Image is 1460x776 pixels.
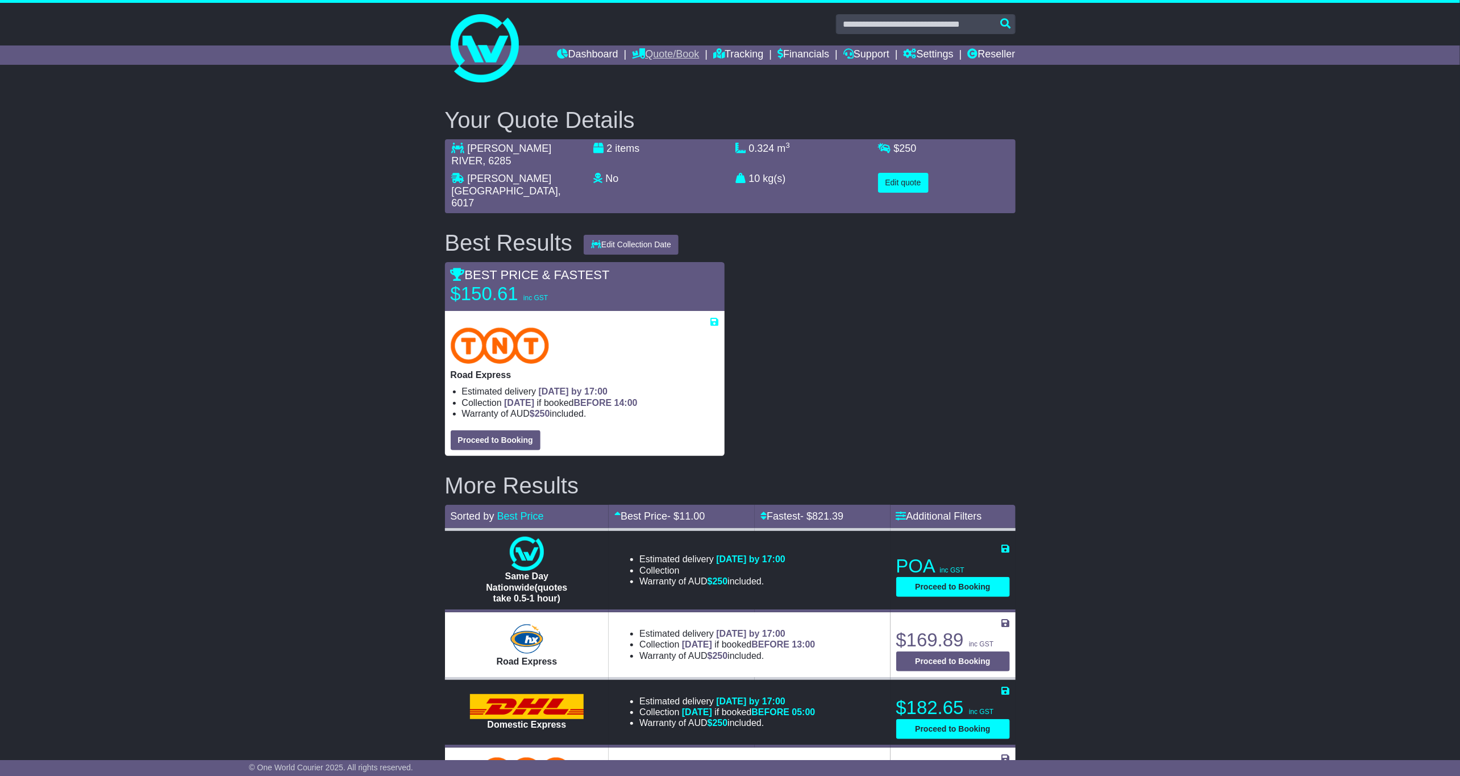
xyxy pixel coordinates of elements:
p: $182.65 [896,696,1010,719]
span: © One World Courier 2025. All rights reserved. [249,763,413,772]
span: [DATE] by 17:00 [716,696,785,706]
span: 250 [900,143,917,154]
li: Collection [462,397,719,408]
span: Sorted by [451,511,494,522]
span: 10 [749,173,760,184]
p: $150.61 [451,283,593,305]
img: TNT Domestic: Road Express [451,327,550,364]
button: Proceed to Booking [896,577,1010,597]
li: Collection [639,565,785,576]
h2: More Results [445,473,1016,498]
span: 250 [535,409,550,418]
span: 11.00 [679,511,705,522]
div: Best Results [439,230,579,255]
span: [DATE] [682,640,712,649]
span: [DATE] by 17:00 [716,629,785,638]
img: Hunter Express: Road Express [508,622,546,656]
a: Settings [904,45,954,65]
span: , 6285 [483,155,511,167]
li: Warranty of AUD included. [462,408,719,419]
a: Dashboard [558,45,618,65]
span: $ [894,143,917,154]
span: 14:00 [614,398,638,408]
span: 0.324 [749,143,775,154]
span: [DATE] by 17:00 [539,387,608,396]
img: One World Courier: Same Day Nationwide(quotes take 0.5-1 hour) [510,537,544,571]
li: Collection [639,639,815,650]
span: inc GST [523,294,548,302]
span: $ [530,409,550,418]
span: Same Day Nationwide(quotes take 0.5-1 hour) [486,571,567,603]
a: Tracking [713,45,763,65]
span: - $ [800,511,843,522]
span: $ [708,718,728,728]
button: Edit Collection Date [584,235,679,255]
span: [PERSON_NAME] RIVER [452,143,552,167]
span: 05:00 [792,707,816,717]
span: BEFORE [574,398,612,408]
p: $169.89 [896,629,1010,651]
li: Warranty of AUD included. [639,576,785,587]
li: Collection [639,707,815,717]
span: [DATE] [682,707,712,717]
li: Estimated delivery [462,386,719,397]
span: BEFORE [751,640,789,649]
a: Support [843,45,889,65]
span: No [606,173,619,184]
a: Reseller [967,45,1015,65]
span: Domestic Express [488,720,567,729]
img: DHL: Domestic Express [470,694,584,719]
span: m [777,143,791,154]
li: Estimated delivery [639,696,815,707]
a: Financials [777,45,829,65]
span: 13:00 [792,640,816,649]
span: BEFORE [751,707,789,717]
a: Fastest- $821.39 [760,511,843,522]
a: Quote/Book [632,45,699,65]
li: Estimated delivery [639,628,815,639]
span: items [615,143,640,154]
button: Proceed to Booking [896,651,1010,671]
a: Additional Filters [896,511,982,522]
li: Estimated delivery [639,554,785,565]
a: Best Price [497,511,544,522]
span: 250 [713,576,728,586]
span: Road Express [497,657,558,666]
span: inc GST [969,640,993,648]
span: if booked [504,398,637,408]
span: [PERSON_NAME][GEOGRAPHIC_DATA] [452,173,558,197]
span: 2 [607,143,613,154]
span: inc GST [940,566,964,574]
li: Warranty of AUD included. [639,717,815,728]
span: 250 [713,718,728,728]
span: kg(s) [763,173,786,184]
span: 821.39 [812,511,843,522]
a: Best Price- $11.00 [614,511,705,522]
span: if booked [682,640,815,649]
span: $ [708,651,728,661]
sup: 3 [786,141,791,150]
li: Warranty of AUD included. [639,650,815,661]
p: POA [896,555,1010,578]
span: $ [708,576,728,586]
p: Road Express [451,370,719,380]
button: Proceed to Booking [451,430,540,450]
h2: Your Quote Details [445,107,1016,132]
button: Proceed to Booking [896,719,1010,739]
span: inc GST [969,708,993,716]
button: Edit quote [878,173,929,193]
span: 250 [713,651,728,661]
span: - $ [667,511,705,522]
span: [DATE] by 17:00 [716,554,785,564]
span: BEST PRICE & FASTEST [451,268,610,282]
span: , 6017 [452,185,561,209]
span: if booked [682,707,815,717]
span: [DATE] [504,398,534,408]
